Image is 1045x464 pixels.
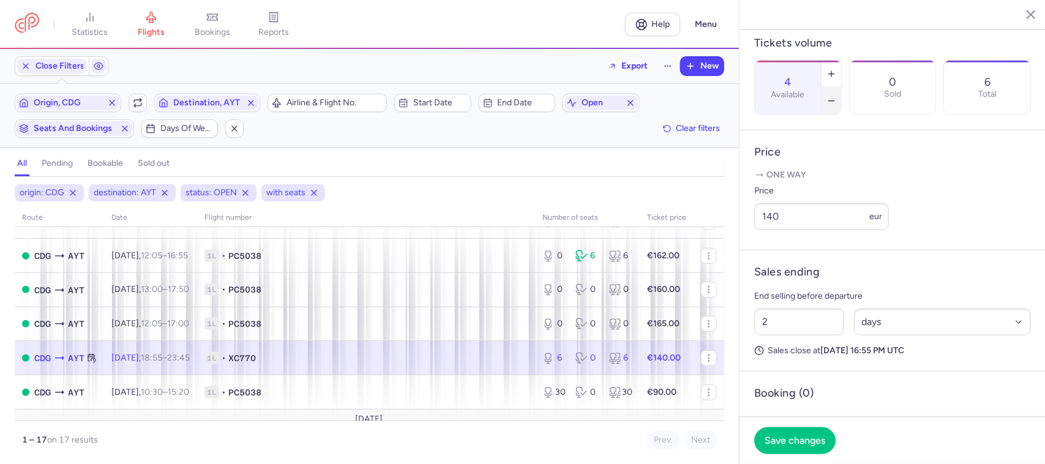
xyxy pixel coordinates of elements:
[15,209,104,227] th: route
[141,387,163,397] time: 10:30
[647,431,680,449] button: Prev.
[15,13,39,36] a: CitizenPlane red outlined logo
[104,209,197,227] th: date
[700,61,719,71] span: New
[228,318,261,330] span: PC5038
[266,187,305,199] span: with seats
[167,318,189,329] time: 17:00
[676,124,720,133] span: Clear filters
[185,187,237,199] span: status: OPEN
[258,27,289,38] span: reports
[141,353,190,363] span: –
[754,410,1031,440] p: This flight has no booking at this time.
[222,250,226,262] span: •
[68,283,84,297] span: AYT
[684,431,717,449] button: Next
[542,250,566,262] div: 0
[222,352,226,364] span: •
[34,124,115,133] span: Seats and bookings
[889,76,896,88] p: 0
[195,27,230,38] span: bookings
[228,283,261,296] span: PC5038
[68,351,84,365] span: AYT
[394,94,471,112] button: Start date
[984,76,991,88] p: 6
[228,386,261,399] span: PC5038
[601,56,656,76] button: Export
[141,353,162,363] time: 18:55
[754,386,814,400] h4: Booking (0)
[609,250,632,262] div: 6
[609,318,632,330] div: 0
[111,353,190,363] span: [DATE],
[754,203,889,230] input: ---
[647,387,676,397] strong: €90.00
[542,318,566,330] div: 0
[138,27,165,38] span: flights
[754,345,1031,356] p: Sales close at
[111,250,188,261] span: [DATE],
[687,13,724,36] button: Menu
[542,283,566,296] div: 0
[609,283,632,296] div: 0
[820,345,904,356] strong: [DATE] 16:55 PM UTC
[754,309,844,335] input: ##
[609,386,632,399] div: 30
[197,209,535,227] th: Flight number
[59,11,121,38] a: statistics
[978,89,997,99] p: Total
[141,250,188,261] span: –
[111,387,189,397] span: [DATE],
[228,250,261,262] span: PC5038
[542,352,566,364] div: 6
[34,386,51,399] span: CDG
[413,98,467,108] span: Start date
[647,284,680,294] strong: €160.00
[160,124,214,133] span: Days of week
[754,184,889,198] label: Price
[884,89,901,99] p: Sold
[204,283,219,296] span: 1L
[754,145,1031,159] h4: Price
[173,98,242,108] span: Destination, AYT
[204,318,219,330] span: 1L
[88,158,123,169] h4: bookable
[287,98,383,108] span: Airline & Flight No.
[36,61,84,71] span: Close Filters
[563,94,640,112] button: open
[15,119,134,138] button: Seats and bookings
[94,187,156,199] span: destination: AYT
[15,57,89,75] button: Close Filters
[222,386,226,399] span: •
[535,209,640,227] th: number of seats
[754,289,1031,304] p: End selling before departure
[34,351,51,365] span: CDG
[121,11,182,38] a: flights
[141,318,162,329] time: 12:05
[681,57,724,75] button: New
[575,318,599,330] div: 0
[141,284,163,294] time: 13:00
[168,284,189,294] time: 17:50
[575,250,599,262] div: 6
[204,386,219,399] span: 1L
[68,249,84,263] span: AYT
[141,250,162,261] time: 12:05
[640,209,694,227] th: Ticket price
[47,435,98,445] span: on 17 results
[168,387,189,397] time: 15:20
[17,158,27,169] h4: all
[652,20,670,29] span: Help
[575,352,599,364] div: 0
[754,169,1031,181] p: One way
[542,386,566,399] div: 30
[138,158,170,169] h4: sold out
[154,94,261,112] button: Destination, AYT
[34,98,102,108] span: Origin, CDG
[141,387,189,397] span: –
[167,353,190,363] time: 23:45
[111,318,189,329] span: [DATE],
[498,98,552,108] span: End date
[141,119,219,138] button: Days of week
[268,94,387,112] button: Airline & Flight No.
